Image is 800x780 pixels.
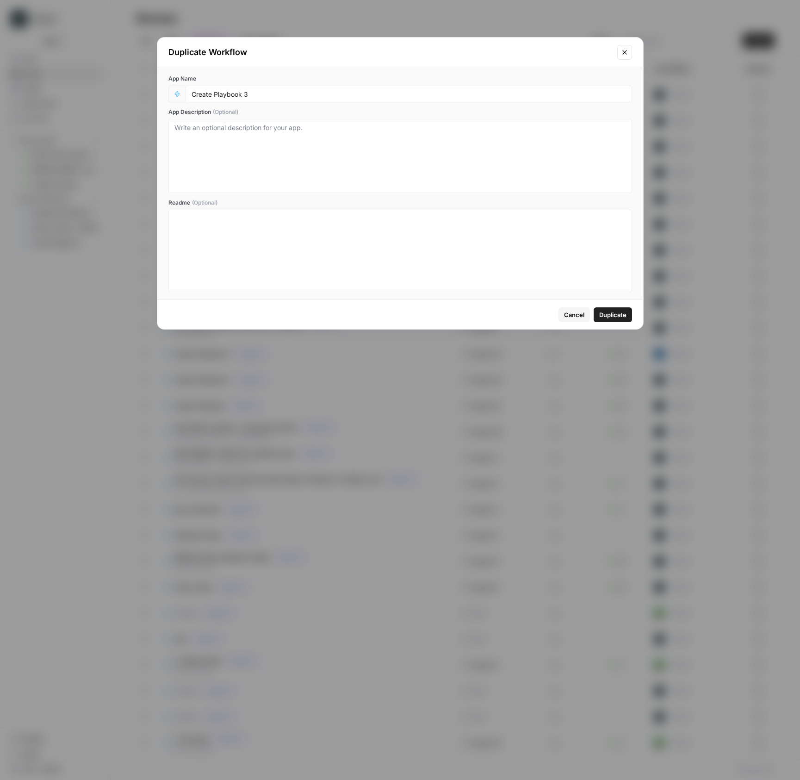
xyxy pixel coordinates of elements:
[192,199,217,207] span: (Optional)
[213,108,238,116] span: (Optional)
[564,310,584,319] span: Cancel
[617,45,632,60] button: Close modal
[168,46,612,59] div: Duplicate Workflow
[558,307,590,322] button: Cancel
[168,199,632,207] label: Readme
[168,108,632,116] label: App Description
[594,307,632,322] button: Duplicate
[168,75,632,83] label: App Name
[599,310,626,319] span: Duplicate
[192,90,626,98] input: Untitled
